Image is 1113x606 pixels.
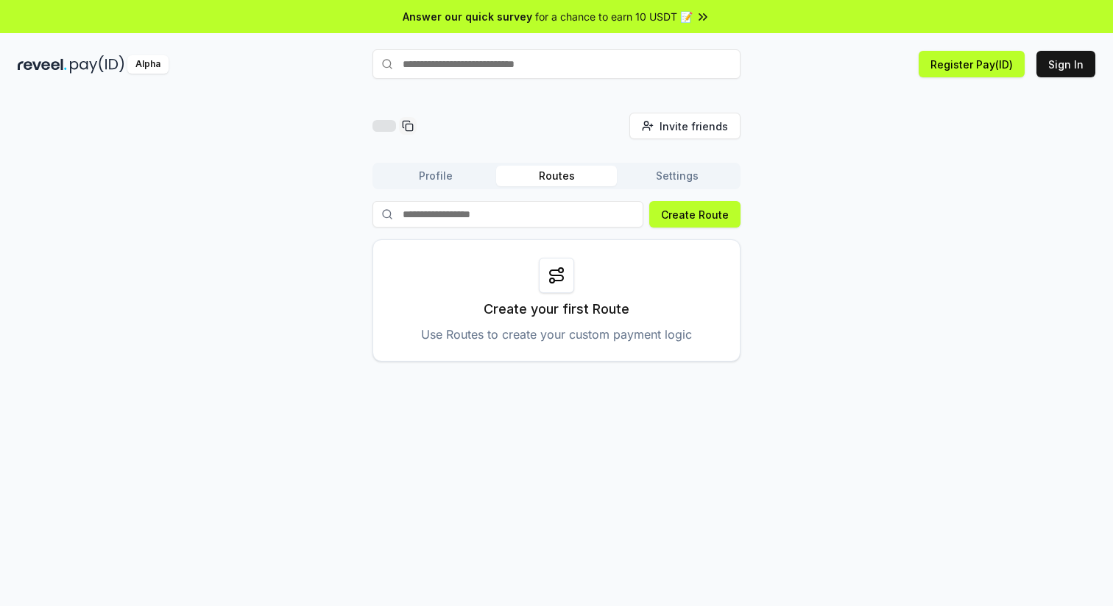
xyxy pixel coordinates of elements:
button: Settings [617,166,738,186]
button: Invite friends [629,113,741,139]
span: Invite friends [660,119,728,134]
p: Create your first Route [484,299,629,320]
button: Create Route [649,201,741,228]
button: Sign In [1036,51,1095,77]
div: Alpha [127,55,169,74]
img: pay_id [70,55,124,74]
p: Use Routes to create your custom payment logic [421,325,692,343]
span: Answer our quick survey [403,9,532,24]
button: Routes [496,166,617,186]
button: Profile [375,166,496,186]
img: reveel_dark [18,55,67,74]
button: Register Pay(ID) [919,51,1025,77]
span: for a chance to earn 10 USDT 📝 [535,9,693,24]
